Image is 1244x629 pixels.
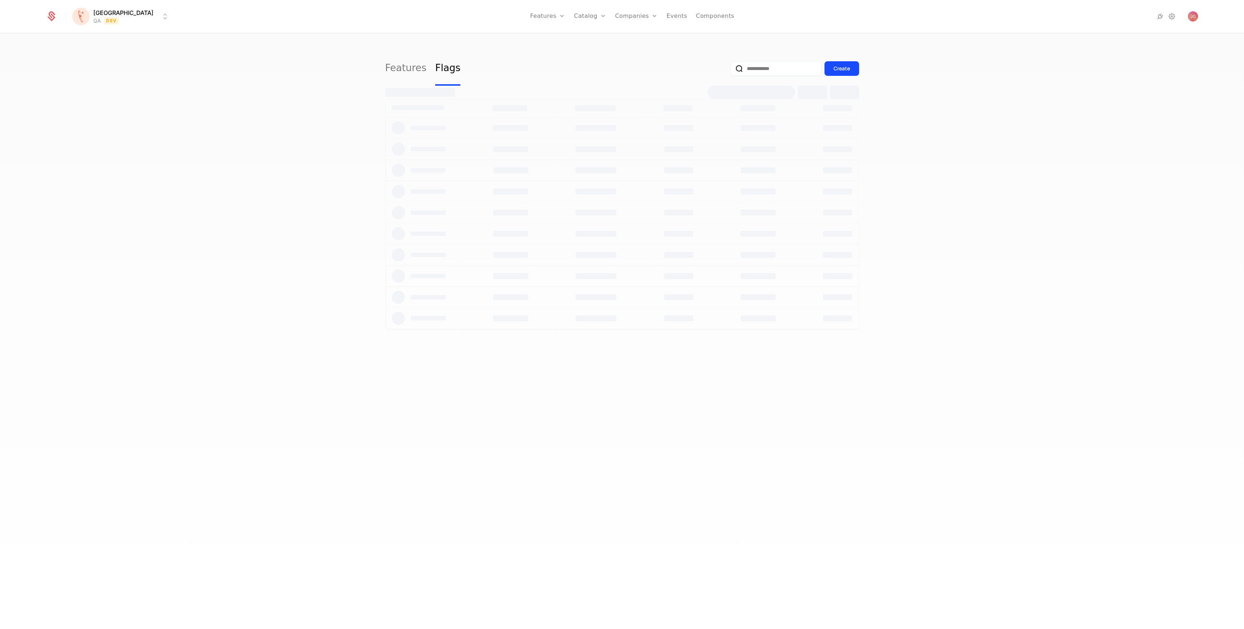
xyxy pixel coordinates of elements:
button: Create [824,61,859,76]
img: Florence [72,8,90,25]
span: Dev [104,17,119,24]
div: QA [93,17,101,24]
div: Create [834,65,850,72]
a: Integrations [1156,12,1165,21]
button: Select environment [74,8,169,24]
button: Open user button [1188,11,1198,22]
a: Flags [435,51,460,86]
span: [GEOGRAPHIC_DATA] [93,8,153,17]
a: Settings [1167,12,1176,21]
a: Features [385,51,426,86]
img: Jelena Obradovic [1188,11,1198,22]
